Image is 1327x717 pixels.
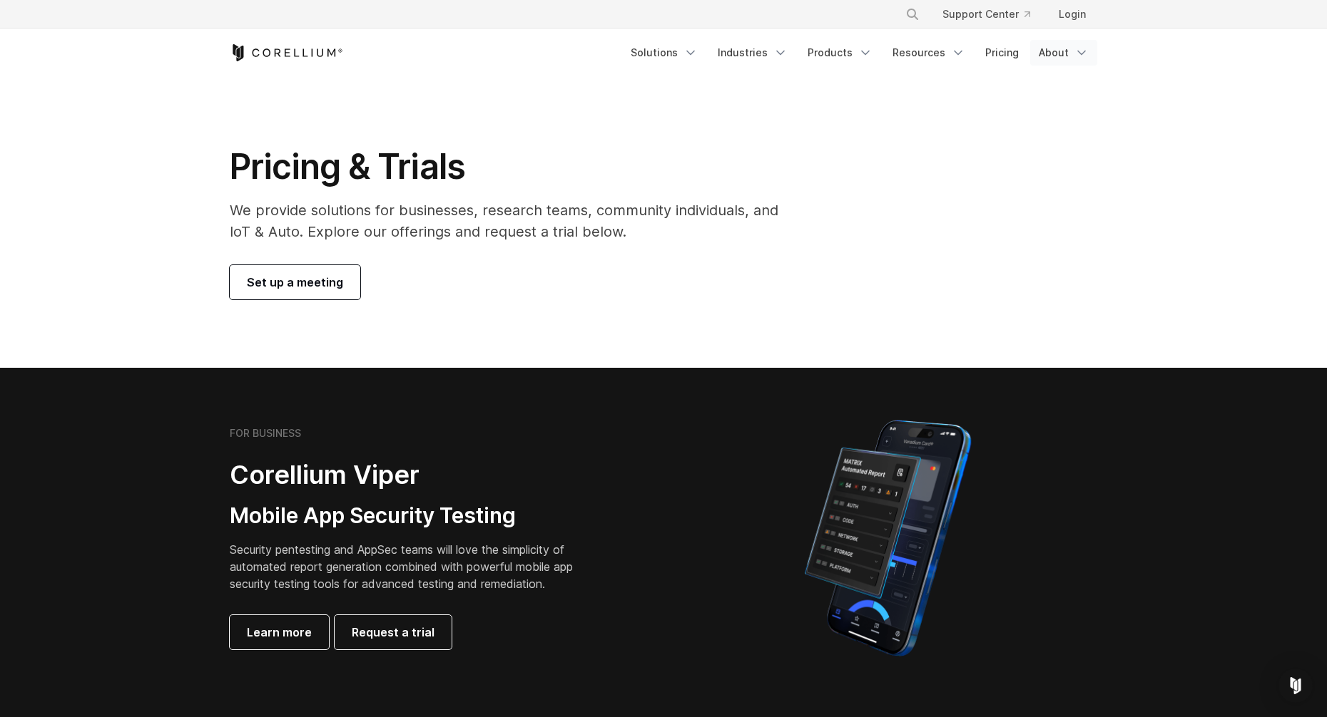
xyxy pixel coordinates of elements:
[1278,669,1313,703] div: Open Intercom Messenger
[799,40,881,66] a: Products
[230,200,798,242] p: We provide solutions for businesses, research teams, community individuals, and IoT & Auto. Explo...
[230,541,595,592] p: Security pentesting and AppSec teams will love the simplicity of automated report generation comb...
[622,40,1097,66] div: Navigation Menu
[977,40,1027,66] a: Pricing
[352,624,434,641] span: Request a trial
[781,413,995,663] img: Corellium MATRIX automated report on iPhone showing app vulnerability test results across securit...
[622,40,706,66] a: Solutions
[900,1,925,27] button: Search
[230,459,595,491] h2: Corellium Viper
[230,502,595,530] h3: Mobile App Security Testing
[230,265,360,299] a: Set up a meeting
[230,145,798,188] h1: Pricing & Trials
[247,624,312,641] span: Learn more
[230,427,301,440] h6: FOR BUSINESS
[931,1,1042,27] a: Support Center
[247,274,343,291] span: Set up a meeting
[230,615,329,649] a: Learn more
[1030,40,1097,66] a: About
[884,40,974,66] a: Resources
[335,615,452,649] a: Request a trial
[1047,1,1097,27] a: Login
[709,40,796,66] a: Industries
[888,1,1097,27] div: Navigation Menu
[230,44,343,61] a: Corellium Home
